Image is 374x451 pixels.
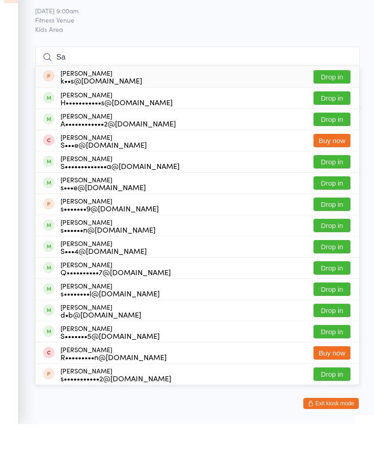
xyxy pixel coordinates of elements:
[60,337,141,345] div: d•b@[DOMAIN_NAME]
[60,274,147,281] div: S•••4@[DOMAIN_NAME]
[60,330,141,345] div: [PERSON_NAME]
[35,51,360,60] span: Kids Area
[60,160,147,175] div: [PERSON_NAME]
[314,309,350,323] button: Drop in
[60,189,180,196] div: S•••••••••••••a@[DOMAIN_NAME]
[314,182,350,195] button: Drop in
[60,203,146,217] div: [PERSON_NAME]
[314,161,350,174] button: Buy now
[35,33,345,42] span: [DATE] 9:00am
[60,210,146,217] div: s•••e@[DOMAIN_NAME]
[60,309,160,324] div: [PERSON_NAME]
[60,394,171,409] div: [PERSON_NAME]
[35,13,360,28] h2: Kids Care Check-in
[314,331,350,344] button: Drop in
[314,373,350,386] button: Buy now
[314,352,350,365] button: Drop in
[314,246,350,259] button: Drop in
[314,288,350,301] button: Drop in
[60,288,171,302] div: [PERSON_NAME]
[60,139,176,154] div: [PERSON_NAME]
[314,394,350,408] button: Drop in
[314,97,350,110] button: Drop in
[60,316,160,324] div: s••••••••l@[DOMAIN_NAME]
[60,253,156,260] div: s••••••n@[DOMAIN_NAME]
[60,231,159,239] div: s•••••••9@[DOMAIN_NAME]
[60,103,142,111] div: k••s@[DOMAIN_NAME]
[314,203,350,216] button: Drop in
[60,245,156,260] div: [PERSON_NAME]
[60,181,180,196] div: [PERSON_NAME]
[314,139,350,153] button: Drop in
[60,168,147,175] div: S•••e@[DOMAIN_NAME]
[314,267,350,280] button: Drop in
[303,425,359,436] button: Exit kiosk mode
[60,96,142,111] div: [PERSON_NAME]
[60,118,173,132] div: [PERSON_NAME]
[60,351,160,366] div: [PERSON_NAME]
[314,118,350,132] button: Drop in
[35,42,345,51] span: Fitness Venue
[60,146,176,154] div: A••••••••••••2@[DOMAIN_NAME]
[60,373,167,387] div: [PERSON_NAME]
[60,224,159,239] div: [PERSON_NAME]
[60,295,171,302] div: Q••••••••••7@[DOMAIN_NAME]
[60,266,147,281] div: [PERSON_NAME]
[60,380,167,387] div: R•••••••••n@[DOMAIN_NAME]
[60,125,173,132] div: H•••••••••••s@[DOMAIN_NAME]
[314,224,350,238] button: Drop in
[60,401,171,409] div: s•••••••••••2@[DOMAIN_NAME]
[35,73,360,95] input: Search
[60,359,160,366] div: S•••••••5@[DOMAIN_NAME]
